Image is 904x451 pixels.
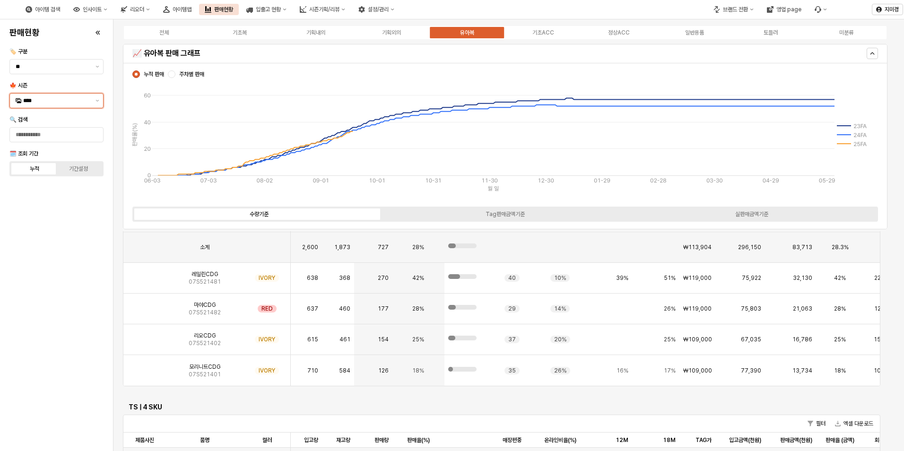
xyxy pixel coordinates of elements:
[374,436,389,444] span: 판매량
[307,305,318,312] span: 637
[616,274,628,282] span: 39%
[378,367,389,374] span: 126
[92,94,103,108] button: 제안 사항 표시
[412,305,424,312] span: 28%
[259,367,275,374] span: IVORY
[808,28,884,37] label: 미분류
[554,336,566,343] span: 20%
[664,367,676,374] span: 17%
[793,274,812,282] span: 32,130
[159,29,169,36] div: 전체
[339,274,350,282] span: 368
[735,211,768,217] div: 실판매금액기준
[608,29,630,36] div: 정상ACC
[834,305,846,312] span: 28%
[382,210,628,218] label: Tag판매금액기준
[378,305,389,312] span: 177
[874,274,889,282] span: 224%
[189,278,221,286] span: 07S521481
[189,339,221,347] span: 07S521402
[875,436,889,444] span: 회수율
[683,367,712,374] span: ₩109,000
[9,82,27,89] span: 🍁 시즌
[683,305,712,312] span: ₩119,000
[136,210,382,218] label: 수량기준
[792,367,812,374] span: 13,734
[20,4,66,15] div: 아이템 검색
[339,367,350,374] span: 584
[581,28,657,37] label: 정상ACC
[191,270,218,278] span: 레일린CDG
[683,243,712,251] span: ₩113,904
[115,4,156,15] button: 리오더
[241,4,292,15] div: 입출고 현황
[9,116,27,123] span: 🔍 검색
[683,274,712,282] span: ₩119,000
[35,6,60,13] div: 아이템 검색
[657,28,732,37] label: 일반용품
[407,436,430,444] span: 판매율(%)
[378,274,389,282] span: 270
[683,336,712,343] span: ₩109,000
[792,243,812,251] span: 83,713
[741,336,761,343] span: 67,035
[460,29,474,36] div: 유아복
[832,243,849,251] span: 28.3%
[867,48,878,59] button: Hide
[809,4,833,15] div: Menu item 6
[554,274,566,282] span: 10%
[874,305,889,312] span: 129%
[486,211,525,217] div: Tag판매금액기준
[695,436,712,444] span: TAG가
[200,243,209,251] span: 소계
[378,243,389,251] span: 727
[189,371,221,378] span: 07S521401
[885,6,899,13] p: 지미경
[429,28,505,37] label: 유아복
[792,336,812,343] span: 16,786
[304,436,318,444] span: 입고량
[9,150,38,157] span: 🗓️ 조회 기간
[113,19,904,451] main: App Frame
[57,165,101,173] label: 기간설정
[135,436,154,444] span: 제품사진
[834,336,846,343] span: 25%
[194,332,216,339] span: 리오CDG
[130,6,144,13] div: 리오더
[617,367,628,374] span: 16%
[664,336,676,343] span: 25%
[250,211,269,217] div: 수량기준
[278,28,354,37] label: 기획내의
[738,243,761,251] span: 296,150
[831,418,877,429] button: 엑셀 다운로드
[378,336,389,343] span: 154
[505,28,581,37] label: 기초ACC
[259,274,275,282] span: IVORY
[262,436,272,444] span: 컬러
[616,436,628,444] span: 12M
[233,29,247,36] div: 기초복
[874,367,889,374] span: 106%
[503,436,522,444] span: 매장편중
[554,367,566,374] span: 26%
[764,29,778,36] div: 토들러
[30,165,39,172] div: 누적
[834,274,846,282] span: 42%
[741,305,761,312] span: 75,803
[708,4,759,15] button: 브랜드 전환
[202,28,278,37] label: 기초복
[874,336,889,343] span: 156%
[144,70,164,78] span: 누적 판매
[256,6,281,13] div: 입출고 현황
[68,4,113,15] button: 인사이트
[776,6,801,13] div: 영업 page
[179,70,204,78] span: 주차별 판매
[412,367,424,374] span: 18%
[353,4,400,15] button: 설정/관리
[732,28,808,37] label: 토들러
[761,4,807,15] button: 영업 page
[92,60,103,74] button: 제안 사항 표시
